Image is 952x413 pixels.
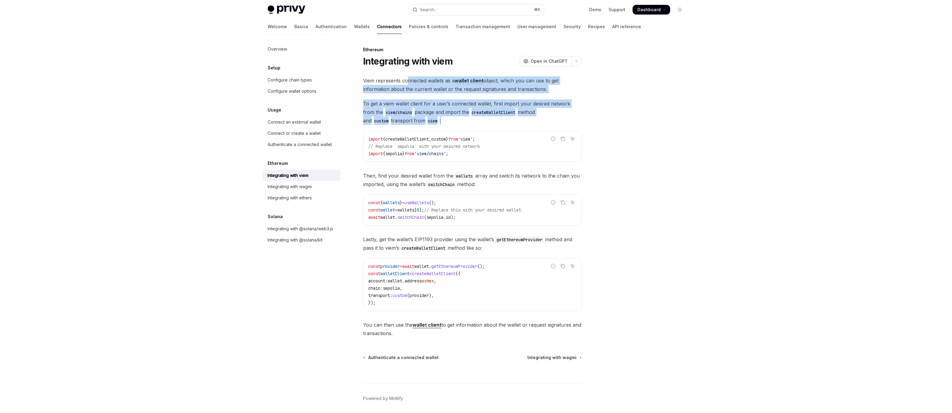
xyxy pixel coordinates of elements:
[268,213,283,220] h5: Solana
[431,264,477,269] span: getEthereumProvider
[363,395,403,401] a: Powered by Mintlify
[268,141,332,148] div: Authenticate a connected wallet
[426,215,443,220] span: sepolia
[263,170,340,181] a: Integrating with viem
[527,355,581,361] a: Integrating with wagmi
[559,262,567,270] button: Copy the contents from the code block
[368,136,383,142] span: import
[424,215,426,220] span: (
[380,207,395,213] span: wallet
[368,285,383,291] span: chain:
[268,225,333,232] div: Integrating with @solana/web3.js
[383,285,400,291] span: sepolia
[425,118,440,124] code: viem
[402,278,405,284] span: .
[446,151,448,156] span: ;
[380,264,400,269] span: provider
[263,139,340,150] a: Authenticate a connected wallet
[392,293,407,298] span: custom
[429,200,436,205] span: ();
[422,278,426,284] span: as
[413,322,441,328] a: wallet client
[363,172,582,188] span: Then, find your desired wallet from the array and switch its network to the chain you imported, u...
[517,19,556,34] a: User management
[434,278,436,284] span: ,
[268,183,312,190] div: Integrating with wagmi
[414,207,417,213] span: [
[354,19,370,34] a: Wallets
[443,215,446,220] span: .
[263,117,340,128] a: Connect an external wallet
[368,144,480,149] span: // Replace `sepolia` with your desired network
[405,200,429,205] span: useWallets
[383,200,400,205] span: wallets
[268,130,321,137] div: Connect or create a wallet
[409,293,429,298] span: provider
[429,293,434,298] span: ),
[363,99,582,125] span: To get a viem wallet client for a user’s connected wallet, first import your desired network from...
[473,136,475,142] span: ;
[372,118,391,124] code: custom
[609,7,625,13] a: Support
[549,198,557,206] button: Report incorrect code
[451,215,456,220] span: );
[363,56,453,67] h1: Integrating with viem
[385,136,429,142] span: createWalletClient
[429,264,431,269] span: .
[637,7,661,13] span: Dashboard
[368,151,383,156] span: import
[368,300,376,305] span: });
[368,355,439,361] span: Authenticate a connected wallet
[268,5,305,14] img: light logo
[417,207,419,213] span: 0
[268,194,312,202] div: Integrating with ethers
[263,223,340,234] a: Integrating with @solana/web3.js
[268,106,281,114] h5: Usage
[368,200,380,205] span: const
[263,235,340,245] a: Integrating with @solana/kit
[424,207,521,213] span: // Replace this with your desired wallet
[455,78,483,84] a: wallet client
[363,76,582,93] span: Viem represents connected wallets as a object, which you can use to get information about the cur...
[549,135,557,143] button: Report incorrect code
[377,19,402,34] a: Connectors
[589,7,601,13] a: Demo
[380,200,383,205] span: {
[368,271,380,276] span: const
[414,264,429,269] span: wallet
[397,207,414,213] span: wallets
[448,136,458,142] span: from
[268,236,322,244] div: Integrating with @solana/kit
[268,76,312,84] div: Configure chain types
[563,19,581,34] a: Security
[395,207,397,213] span: =
[446,215,451,220] span: id
[399,245,448,251] code: createWalletClient
[400,285,402,291] span: ,
[469,109,518,116] code: createWalletClient
[268,88,316,95] div: Configure wallet options
[363,321,582,338] span: You can then use the to get information about the wallet or request signatures and transactions.
[409,19,448,34] a: Policies & controls
[431,136,446,142] span: custom
[268,160,288,167] h5: Ethereum
[534,7,540,12] span: ⌘ K
[268,118,321,126] div: Connect an external wallet
[409,271,412,276] span: =
[363,47,582,53] div: Ethereum
[294,19,308,34] a: Basics
[263,75,340,85] a: Configure chain types
[400,200,402,205] span: }
[549,262,557,270] button: Report incorrect code
[402,151,405,156] span: }
[519,56,571,66] button: Open in ChatGPT
[402,200,405,205] span: =
[407,293,409,298] span: (
[383,109,415,116] code: viem/chains
[368,264,380,269] span: const
[426,181,457,188] code: switchChain
[569,262,576,270] button: Ask AI
[426,278,434,284] span: Hex
[380,215,395,220] span: wallet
